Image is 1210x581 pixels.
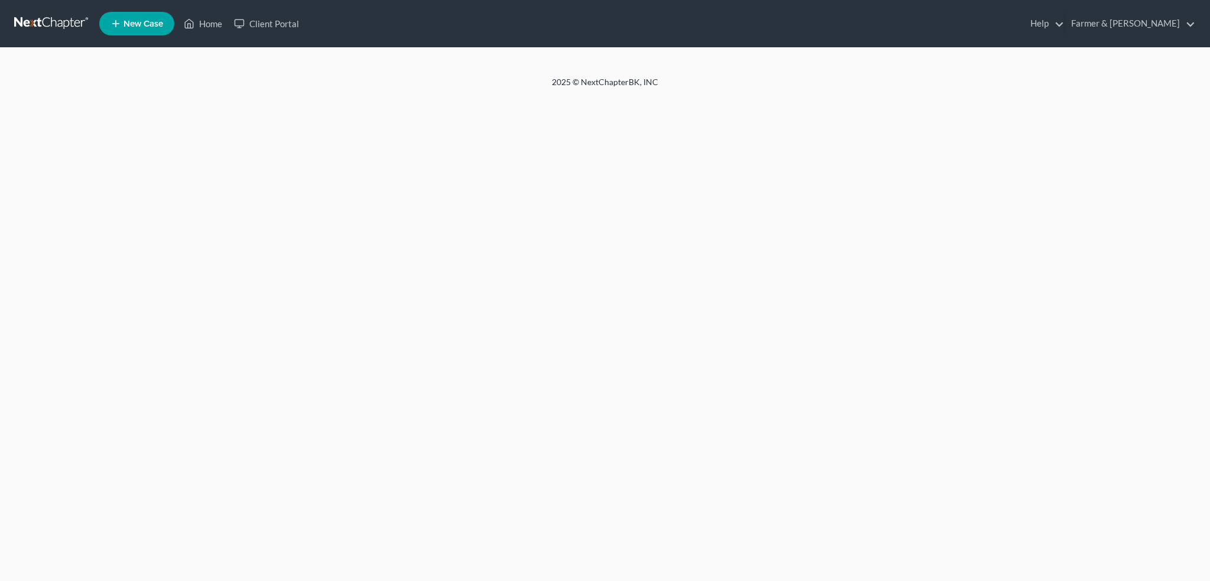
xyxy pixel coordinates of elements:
[268,76,942,98] div: 2025 © NextChapterBK, INC
[99,12,174,35] new-legal-case-button: New Case
[1065,13,1195,34] a: Farmer & [PERSON_NAME]
[178,13,228,34] a: Home
[228,13,305,34] a: Client Portal
[1024,13,1064,34] a: Help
